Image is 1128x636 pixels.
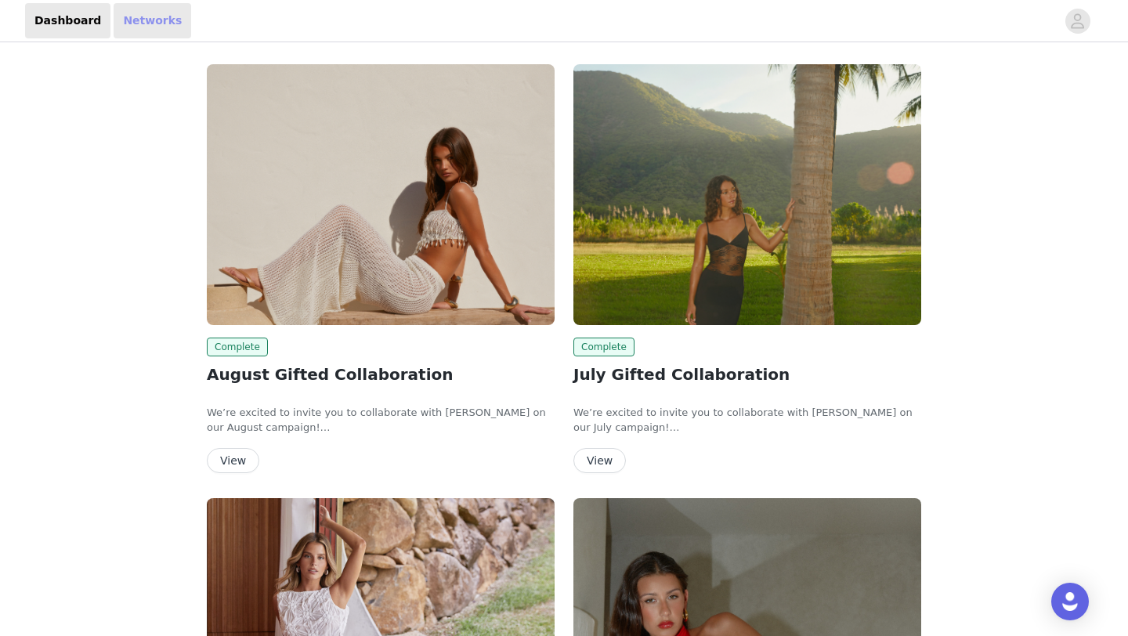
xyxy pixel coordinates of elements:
span: Complete [207,338,268,356]
img: Peppermayo USA [573,64,921,325]
p: We’re excited to invite you to collaborate with [PERSON_NAME] on our August campaign! [207,405,555,435]
p: We’re excited to invite you to collaborate with [PERSON_NAME] on our July campaign! [573,405,921,435]
a: View [207,455,259,467]
h2: August Gifted Collaboration [207,363,555,386]
a: View [573,455,626,467]
img: Peppermayo USA [207,64,555,325]
button: View [207,448,259,473]
div: Open Intercom Messenger [1051,583,1089,620]
a: Networks [114,3,191,38]
span: Complete [573,338,634,356]
button: View [573,448,626,473]
a: Dashboard [25,3,110,38]
div: avatar [1070,9,1085,34]
h2: July Gifted Collaboration [573,363,921,386]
